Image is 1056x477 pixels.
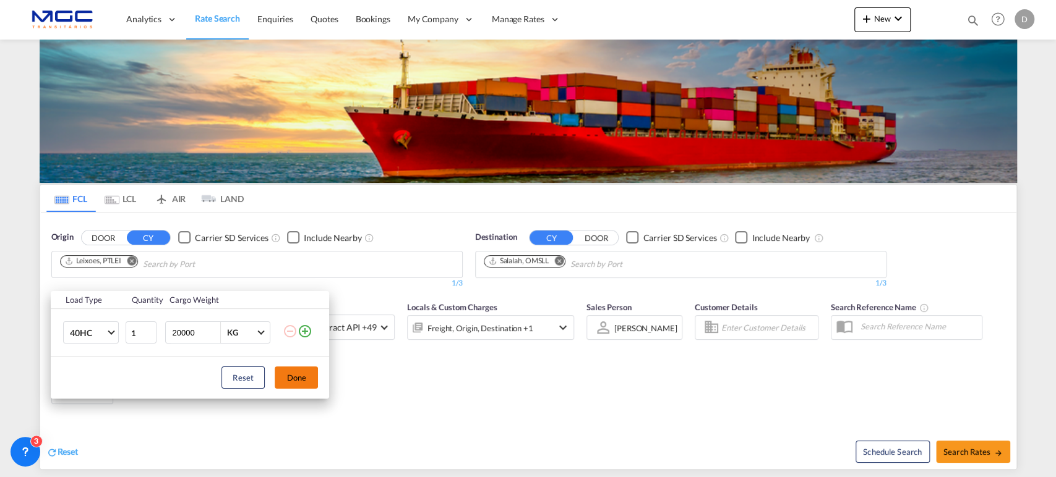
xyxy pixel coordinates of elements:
div: Cargo Weight [170,294,275,305]
md-icon: icon-plus-circle-outline [298,324,312,339]
md-select: Choose: 40HC [63,321,119,344]
input: Qty [126,321,157,344]
button: Reset [221,366,265,389]
md-icon: icon-minus-circle-outline [283,324,298,339]
th: Load Type [51,291,124,309]
span: 40HC [70,327,106,339]
div: KG [227,327,238,337]
button: Done [275,366,318,389]
th: Quantity [124,291,163,309]
input: Enter Weight [171,322,220,343]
